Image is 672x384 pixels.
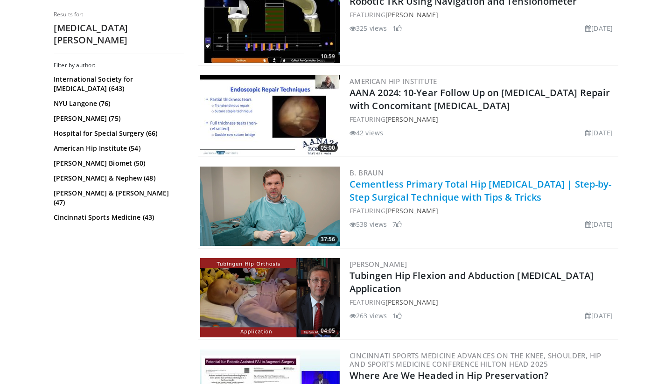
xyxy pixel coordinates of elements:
[585,219,613,229] li: [DATE]
[350,311,387,321] li: 263 views
[350,128,383,138] li: 42 views
[54,174,182,183] a: [PERSON_NAME] & Nephew (48)
[350,369,548,382] a: Where Are We Headed in Hip Preservation?
[350,351,602,369] a: Cincinnati Sports Medicine Advances on the Knee, Shoulder, Hip and Sports Medicine Conference Hil...
[54,62,184,69] h3: Filter by author:
[350,269,594,295] a: Tubingen Hip Flexion and Abduction [MEDICAL_DATA] Application
[350,114,616,124] div: FEATURING
[200,258,340,337] img: 8d13a072-ec12-49b4-a897-ccee96d02c0a.png.300x170_q85_crop-smart_upscale.png
[385,206,438,215] a: [PERSON_NAME]
[200,258,340,337] a: 04:05
[54,213,182,222] a: Cincinnati Sports Medicine (43)
[318,144,338,152] span: 05:00
[350,178,611,203] a: Cementless Primary Total Hip [MEDICAL_DATA] | Step-by-Step Surgical Technique with Tips & Tricks
[54,114,182,123] a: [PERSON_NAME] (75)
[350,10,616,20] div: FEATURING
[54,11,184,18] p: Results for:
[54,189,182,207] a: [PERSON_NAME] & [PERSON_NAME] (47)
[385,115,438,124] a: [PERSON_NAME]
[350,23,387,33] li: 325 views
[54,144,182,153] a: American Hip Institute (54)
[585,23,613,33] li: [DATE]
[318,52,338,61] span: 10:59
[350,259,407,269] a: [PERSON_NAME]
[350,219,387,229] li: 538 views
[54,99,182,108] a: NYU Langone (76)
[385,298,438,307] a: [PERSON_NAME]
[200,75,340,154] img: b3938b2c-8d6f-4e44-933d-539c164cd804.300x170_q85_crop-smart_upscale.jpg
[318,235,338,244] span: 37:56
[350,168,384,177] a: B. Braun
[350,86,610,112] a: AANA 2024: 10-Year Follow Up on [MEDICAL_DATA] Repair with Concomitant [MEDICAL_DATA]
[54,75,182,93] a: International Society for [MEDICAL_DATA] (643)
[585,128,613,138] li: [DATE]
[392,311,402,321] li: 1
[200,167,340,246] img: 0732e846-dfaf-48e4-92d8-164ee1b1b95b.png.300x170_q85_crop-smart_upscale.png
[200,75,340,154] a: 05:00
[318,327,338,335] span: 04:05
[392,219,402,229] li: 7
[585,311,613,321] li: [DATE]
[385,10,438,19] a: [PERSON_NAME]
[54,159,182,168] a: [PERSON_NAME] Biomet (50)
[350,297,616,307] div: FEATURING
[54,129,182,138] a: Hospital for Special Surgery (66)
[350,77,437,86] a: American Hip Institute
[54,22,184,46] h2: [MEDICAL_DATA] [PERSON_NAME]
[392,23,402,33] li: 1
[200,167,340,246] a: 37:56
[350,206,616,216] div: FEATURING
